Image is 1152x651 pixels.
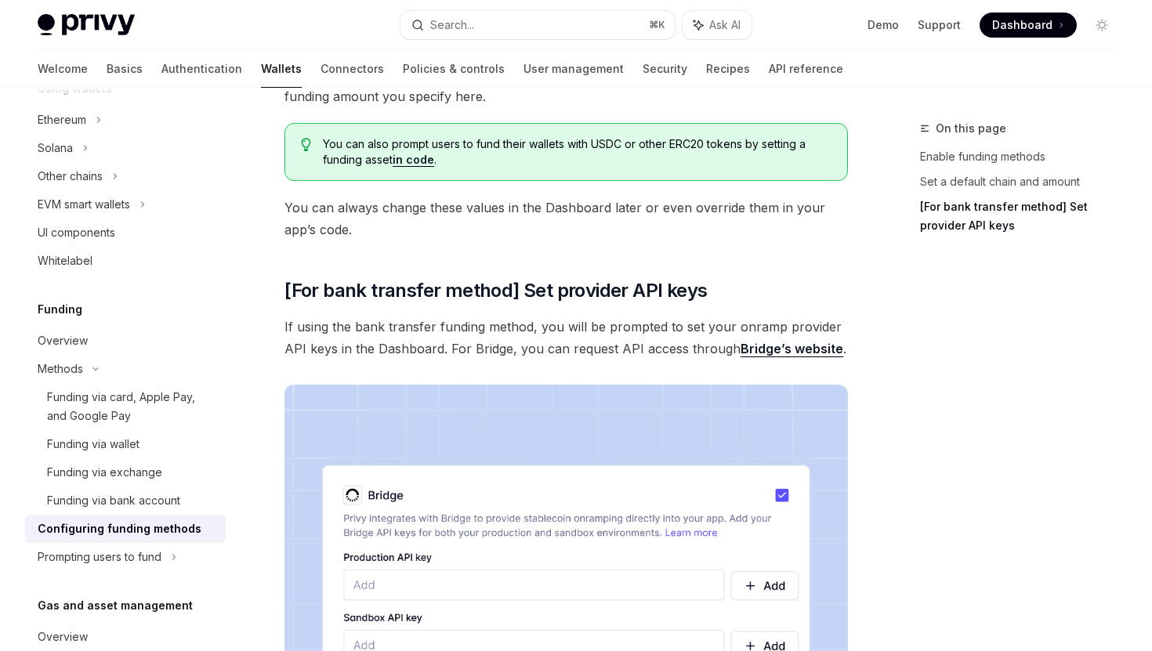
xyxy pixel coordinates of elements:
[868,17,899,33] a: Demo
[38,251,92,270] div: Whitelabel
[25,486,226,515] a: Funding via bank account
[920,194,1127,238] a: [For bank transfer method] Set provider API keys
[301,138,312,152] svg: Tip
[1089,13,1114,38] button: Toggle dark mode
[38,14,135,36] img: light logo
[323,136,831,168] span: You can also prompt users to fund their wallets with USDC or other ERC20 tokens by setting a fund...
[643,50,687,88] a: Security
[321,50,384,88] a: Connectors
[261,50,302,88] a: Wallets
[38,519,201,538] div: Configuring funding methods
[284,197,848,241] span: You can always change these values in the Dashboard later or even override them in your app’s code.
[741,341,843,357] a: Bridge’s website
[38,596,193,615] h5: Gas and asset management
[47,463,162,482] div: Funding via exchange
[980,13,1077,38] a: Dashboard
[920,169,1127,194] a: Set a default chain and amount
[683,11,752,39] button: Ask AI
[38,50,88,88] a: Welcome
[38,627,88,646] div: Overview
[523,50,624,88] a: User management
[38,300,82,319] h5: Funding
[38,110,86,129] div: Ethereum
[992,17,1052,33] span: Dashboard
[649,19,665,31] span: ⌘ K
[430,16,474,34] div: Search...
[400,11,674,39] button: Search...⌘K
[25,458,226,486] a: Funding via exchange
[38,360,83,378] div: Methods
[25,247,226,275] a: Whitelabel
[284,278,707,303] span: [For bank transfer method] Set provider API keys
[25,383,226,430] a: Funding via card, Apple Pay, and Google Pay
[936,119,1006,138] span: On this page
[47,388,216,425] div: Funding via card, Apple Pay, and Google Pay
[918,17,961,33] a: Support
[25,623,226,651] a: Overview
[920,144,1127,169] a: Enable funding methods
[709,17,741,33] span: Ask AI
[38,223,115,242] div: UI components
[38,195,130,214] div: EVM smart wallets
[107,50,143,88] a: Basics
[38,331,88,350] div: Overview
[403,50,505,88] a: Policies & controls
[284,316,848,360] span: If using the bank transfer funding method, you will be prompted to set your onramp provider API k...
[38,548,161,566] div: Prompting users to fund
[393,153,434,167] a: in code
[47,491,180,510] div: Funding via bank account
[769,50,843,88] a: API reference
[706,50,750,88] a: Recipes
[25,327,226,355] a: Overview
[25,430,226,458] a: Funding via wallet
[25,219,226,247] a: UI components
[38,139,73,157] div: Solana
[38,167,103,186] div: Other chains
[47,435,139,454] div: Funding via wallet
[161,50,242,88] a: Authentication
[25,515,226,543] a: Configuring funding methods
